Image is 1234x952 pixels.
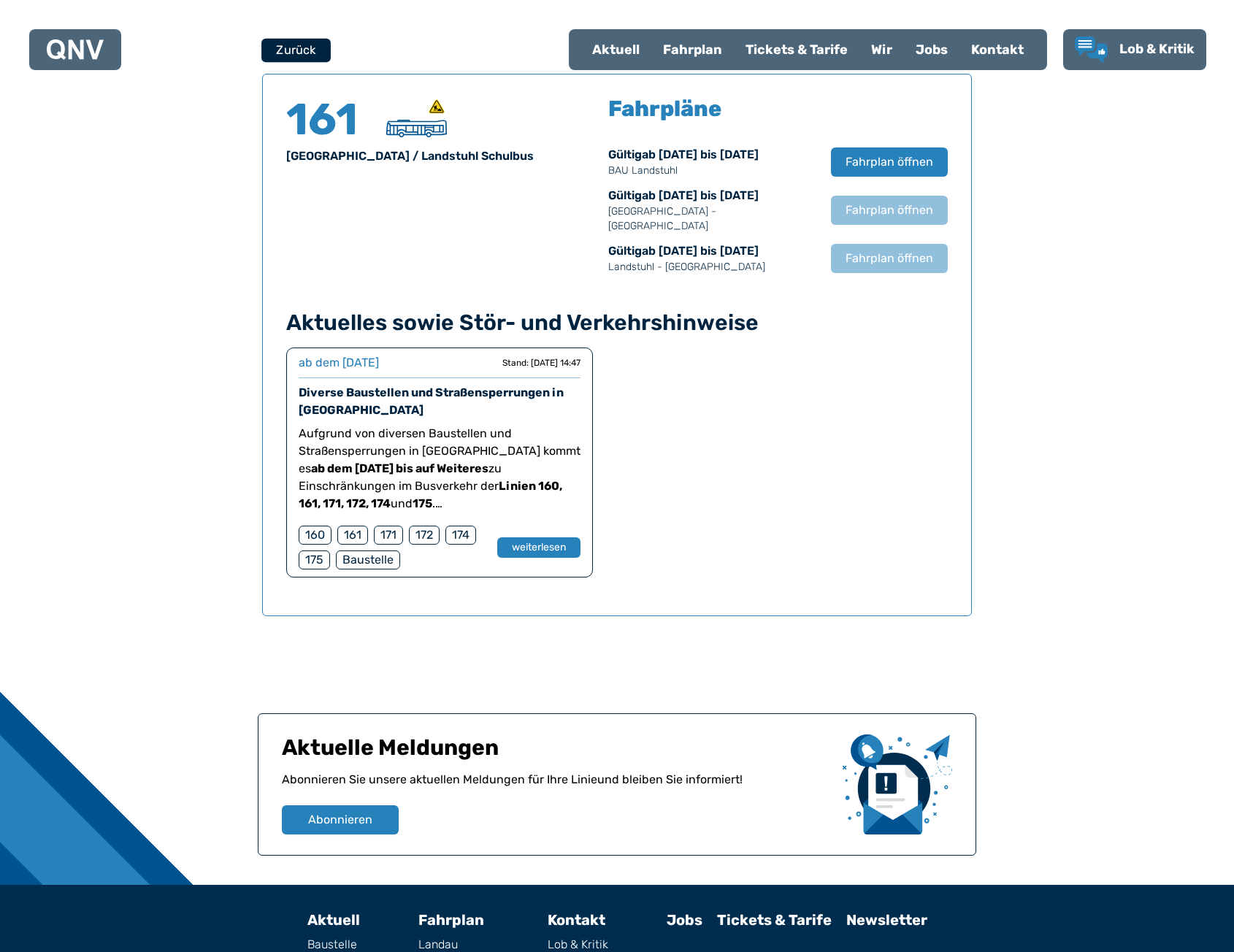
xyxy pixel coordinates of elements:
[608,98,721,120] h5: Fahrpläne
[667,911,702,929] a: Jobs
[262,39,321,62] a: Zurück
[418,911,484,929] a: Fahrplan
[311,461,488,475] strong: ab dem [DATE] bis auf Weiteres
[286,98,374,142] h4: 161
[859,31,904,69] a: Wir
[734,31,859,69] a: Tickets & Tarife
[282,734,831,771] h1: Aktuelle Meldungen
[608,204,816,234] p: [GEOGRAPHIC_DATA] - [GEOGRAPHIC_DATA]
[548,939,652,951] a: Lob & Kritik
[336,550,400,569] div: Baustelle
[286,310,948,336] h4: Aktuelles sowie Stör- und Verkehrshinweise
[386,120,447,137] img: Überlandbus
[843,734,952,834] img: newsletter
[299,425,580,513] p: Aufgrund von diversen Baustellen und Straßensperrungen in [GEOGRAPHIC_DATA] kommt es zu Einschrän...
[299,526,332,545] div: 160
[282,771,831,805] p: Abonnieren Sie unsere aktuellen Meldungen für Ihre Linie und bleiben Sie informiert!
[959,31,1035,69] a: Kontakt
[846,250,933,267] span: Fahrplan öffnen
[548,911,605,929] a: Kontakt
[1075,37,1195,63] a: Lob & Kritik
[580,31,651,69] a: Aktuell
[608,242,816,275] div: Gültig ab [DATE] bis [DATE]
[651,31,734,69] a: Fahrplan
[608,164,816,178] p: BAU Landstuhl
[831,244,948,273] button: Fahrplan öffnen
[47,39,104,60] img: QNV Logo
[286,147,599,165] div: [GEOGRAPHIC_DATA] / Landstuhl Schulbus
[608,260,816,275] p: Landstuhl - [GEOGRAPHIC_DATA]
[307,939,404,951] a: Baustelle
[337,526,368,545] div: 161
[1119,41,1195,57] span: Lob & Kritik
[374,526,403,545] div: 171
[261,38,331,62] button: Zurück
[608,146,816,178] div: Gültig ab [DATE] bis [DATE]
[299,479,562,510] strong: Linien 160, 161, 171, 172, 174
[831,147,948,177] button: Fahrplan öffnen
[299,550,330,569] div: 175
[307,911,360,929] a: Aktuell
[418,939,533,951] a: Landau
[308,811,372,829] span: Abonnieren
[846,153,933,171] span: Fahrplan öffnen
[497,537,580,558] button: weiterlesen
[904,31,959,69] a: Jobs
[282,805,399,834] button: Abonnieren
[299,354,379,372] div: ab dem [DATE]
[831,196,948,225] button: Fahrplan öffnen
[846,911,927,929] a: Newsletter
[413,496,432,510] strong: 175
[502,357,580,369] div: Stand: [DATE] 14:47
[47,35,104,64] a: QNV Logo
[409,526,440,545] div: 172
[299,385,564,417] a: Diverse Baustellen und Straßensperrungen in [GEOGRAPHIC_DATA]
[445,526,476,545] div: 174
[717,911,832,929] a: Tickets & Tarife
[608,187,816,234] div: Gültig ab [DATE] bis [DATE]
[846,201,933,219] span: Fahrplan öffnen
